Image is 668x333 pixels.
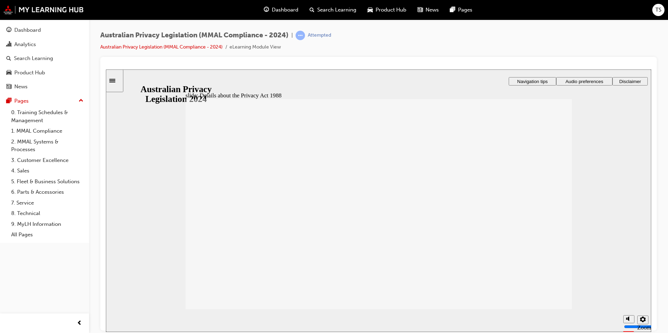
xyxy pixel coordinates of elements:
[14,40,36,49] div: Analytics
[426,6,439,14] span: News
[655,6,661,14] span: TS
[3,66,86,79] a: Product Hub
[531,255,545,275] label: Zoom to fit
[79,96,83,105] span: up-icon
[8,219,86,230] a: 9. MyLH Information
[8,208,86,219] a: 8. Technical
[317,6,356,14] span: Search Learning
[6,98,12,104] span: pages-icon
[304,3,362,17] a: search-iconSearch Learning
[376,6,406,14] span: Product Hub
[6,27,12,34] span: guage-icon
[450,8,507,16] button: Audio preferences
[100,44,223,50] a: Australian Privacy Legislation (MMAL Compliance - 2024)
[8,107,86,126] a: 0. Training Schedules & Management
[264,6,269,14] span: guage-icon
[14,54,53,62] div: Search Learning
[652,4,665,16] button: TS
[513,9,535,15] span: Disclaimer
[14,97,29,105] div: Pages
[230,43,281,51] li: eLearning Module View
[14,69,45,77] div: Product Hub
[3,5,84,14] img: mmal
[3,95,86,108] button: Pages
[3,38,86,51] a: Analytics
[100,31,289,39] span: Australian Privacy Legislation (MMAL Compliance - 2024)
[411,9,442,15] span: Navigation tips
[3,52,86,65] a: Search Learning
[531,246,543,255] button: Settings
[3,80,86,93] a: News
[296,31,305,40] span: learningRecordVerb_ATTEMPT-icon
[3,24,86,37] a: Dashboard
[518,254,563,260] input: volume
[459,9,497,15] span: Audio preferences
[291,31,293,39] span: |
[517,246,529,254] button: Mute (Ctrl+Alt+M)
[362,3,412,17] a: car-iconProduct Hub
[310,6,314,14] span: search-icon
[14,26,41,34] div: Dashboard
[444,3,478,17] a: pages-iconPages
[8,229,86,240] a: All Pages
[77,319,82,328] span: prev-icon
[458,6,472,14] span: Pages
[8,136,86,155] a: 2. MMAL Systems & Processes
[368,6,373,14] span: car-icon
[8,176,86,187] a: 5. Fleet & Business Solutions
[514,240,542,262] div: misc controls
[507,8,542,16] button: Disclaimer
[6,84,12,90] span: news-icon
[8,165,86,176] a: 4. Sales
[6,55,11,62] span: search-icon
[450,6,455,14] span: pages-icon
[412,3,444,17] a: news-iconNews
[272,6,298,14] span: Dashboard
[308,32,331,39] div: Attempted
[258,3,304,17] a: guage-iconDashboard
[417,6,423,14] span: news-icon
[3,22,86,95] button: DashboardAnalyticsSearch LearningProduct HubNews
[14,83,28,91] div: News
[8,126,86,136] a: 1. MMAL Compliance
[6,42,12,48] span: chart-icon
[8,187,86,198] a: 6. Parts & Accessories
[403,8,450,16] button: Navigation tips
[6,70,12,76] span: car-icon
[8,155,86,166] a: 3. Customer Excellence
[8,198,86,208] a: 7. Service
